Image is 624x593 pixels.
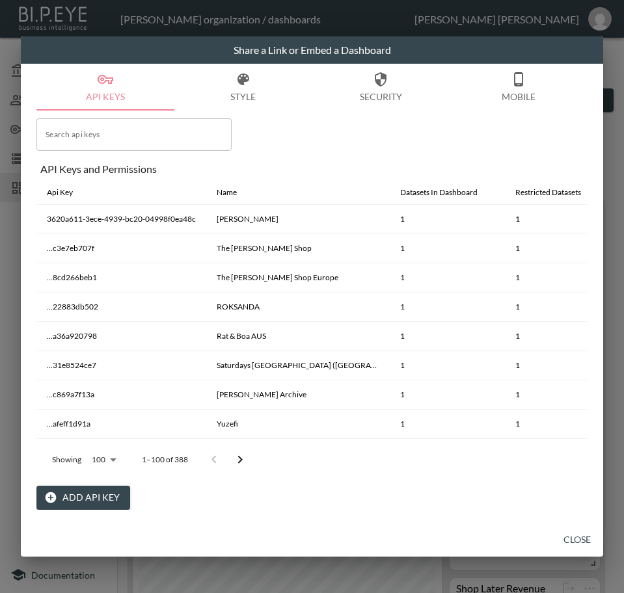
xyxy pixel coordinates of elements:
th: 1 [505,351,608,380]
th: The Frankie Shop Europe [206,263,390,293]
th: ...22883db502 [36,293,206,322]
span: Restricted Datasets [515,185,598,200]
th: 1 [390,234,505,263]
th: 1 [390,205,505,234]
button: Add API Key [36,486,130,510]
th: ...c869a7f13a [36,380,206,410]
th: 1 [390,380,505,410]
th: ...afeff1d91a [36,410,206,439]
th: ...04f40f3b02 [36,439,206,468]
th: Drake's Archive [206,380,390,410]
th: ROKSANDA [206,293,390,322]
th: Saturdays NYC (Australia) [206,351,390,380]
div: Restricted Datasets [515,185,581,200]
th: 1 [390,410,505,439]
th: ...8cd266beb1 [36,263,206,293]
button: Mobile [450,64,588,111]
th: 1 [505,410,608,439]
th: Yuzefi [206,410,390,439]
div: Name [217,185,237,200]
button: Go to next page [227,447,253,473]
th: ...a36a920798 [36,322,206,351]
span: Api Key [47,185,90,200]
th: 1 [505,439,608,468]
th: ...31e8524ce7 [36,351,206,380]
th: 1 [390,263,505,293]
th: 1 [505,322,608,351]
span: Datasets In Dashboard [400,185,495,200]
th: Rat & Boa AUS [206,322,390,351]
th: 1 [505,205,608,234]
div: API Keys and Permissions [40,163,588,175]
span: Name [217,185,254,200]
th: 1 [390,293,505,322]
th: The Frankie Shop [206,234,390,263]
button: API Keys [36,64,174,111]
th: 1 [390,322,505,351]
p: Showing [52,454,81,465]
th: 1 [505,380,608,410]
th: Lili Curia [206,439,390,468]
th: 1 [390,439,505,468]
button: Style [174,64,312,111]
th: 1 [505,263,608,293]
div: Datasets In Dashboard [400,185,478,200]
th: 3620a611-3ece-4939-bc20-04998f0ea48c [36,205,206,234]
th: 1 [390,351,505,380]
div: 100 [87,451,121,468]
th: 1 [505,234,608,263]
th: ...c3e7eb707f [36,234,206,263]
button: Security [312,64,450,111]
h2: Share a Link or Embed a Dashboard [21,36,603,64]
div: Api Key [47,185,73,200]
p: 1–100 of 388 [142,454,188,465]
button: Close [556,528,598,552]
th: 1 [505,293,608,322]
th: Gillian Stevens [206,205,390,234]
